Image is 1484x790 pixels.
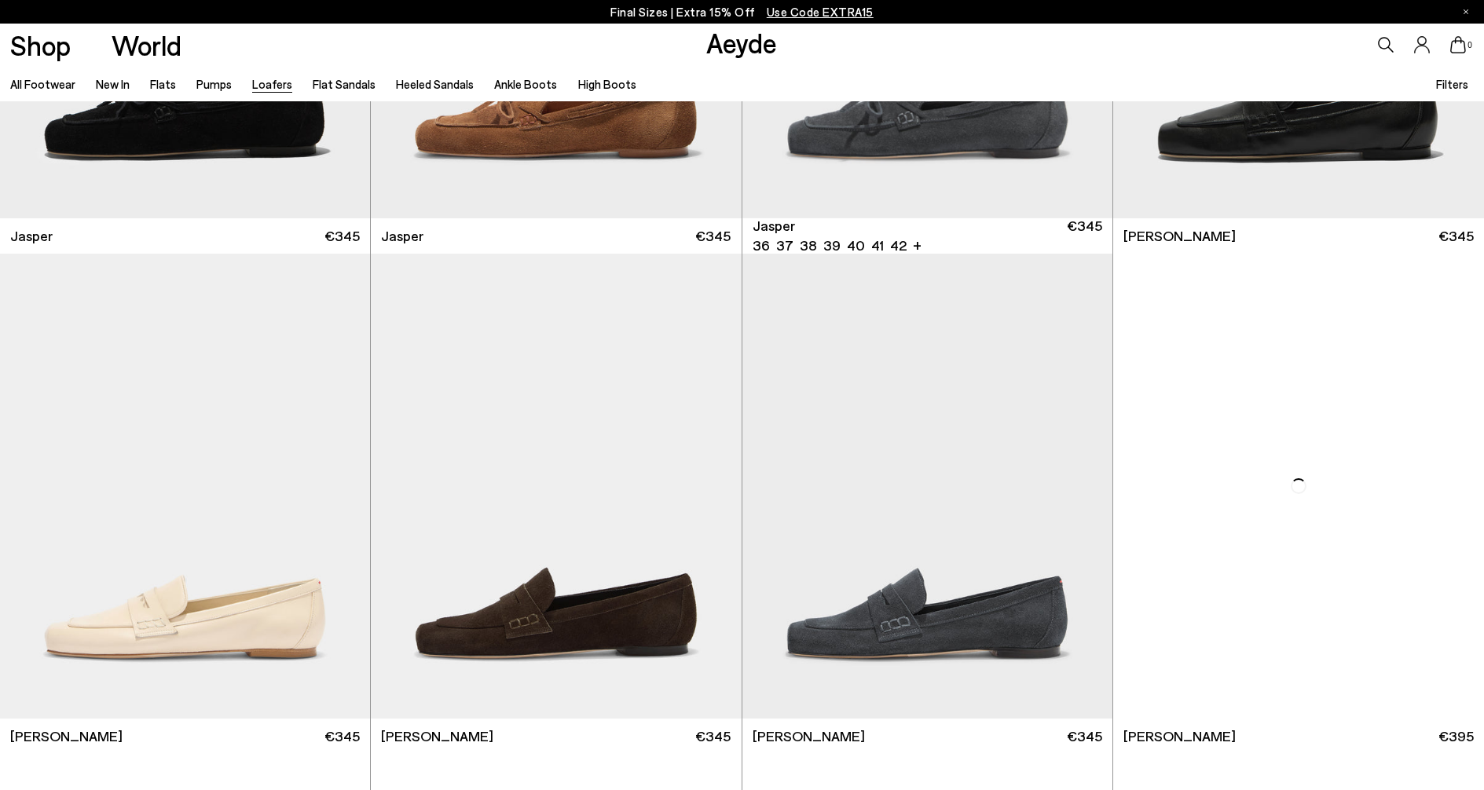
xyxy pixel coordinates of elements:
span: €345 [324,726,360,746]
a: [PERSON_NAME] €345 [1113,218,1484,254]
span: Navigate to /collections/ss25-final-sizes [767,5,874,19]
ul: variant [753,236,902,255]
li: 38 [800,236,817,255]
a: [PERSON_NAME] €395 [1113,719,1484,754]
li: 36 [753,236,770,255]
a: 0 [1450,36,1466,53]
li: 39 [823,236,841,255]
a: [PERSON_NAME] €345 [742,719,1112,754]
span: [PERSON_NAME] [381,726,493,746]
span: Jasper [381,226,423,246]
span: [PERSON_NAME] [753,726,865,746]
img: Lana Suede Loafers [371,254,741,719]
li: 37 [776,236,793,255]
a: Jasper 36 37 38 39 40 41 42 + €345 [742,218,1112,254]
span: Filters [1436,77,1468,91]
span: €345 [695,726,731,746]
a: High Boots [578,77,636,91]
img: Lana Suede Loafers [742,254,1112,719]
a: [PERSON_NAME] €345 [371,719,741,754]
span: Jasper [10,226,53,246]
a: Ankle Boots [494,77,557,91]
li: 41 [871,236,884,255]
img: Leon Loafers [1113,254,1484,719]
span: €345 [1438,226,1474,246]
p: Final Sizes | Extra 15% Off [610,2,874,22]
span: €395 [1438,726,1474,746]
li: 40 [847,236,865,255]
span: Jasper [753,216,795,236]
li: 42 [890,236,907,255]
span: [PERSON_NAME] [1123,726,1236,746]
a: All Footwear [10,77,75,91]
span: €345 [695,226,731,246]
a: Aeyde [706,26,777,59]
span: €345 [324,226,360,246]
span: €345 [1067,726,1102,746]
a: Pumps [196,77,232,91]
span: €345 [1067,216,1102,255]
a: Flats [150,77,176,91]
span: [PERSON_NAME] [1123,226,1236,246]
a: Loafers [252,77,292,91]
li: + [913,234,922,255]
span: [PERSON_NAME] [10,726,123,746]
a: Shop [10,31,71,59]
a: World [112,31,181,59]
span: 0 [1466,41,1474,49]
a: Heeled Sandals [396,77,474,91]
a: Flat Sandals [313,77,376,91]
a: Jasper €345 [371,218,741,254]
a: New In [96,77,130,91]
